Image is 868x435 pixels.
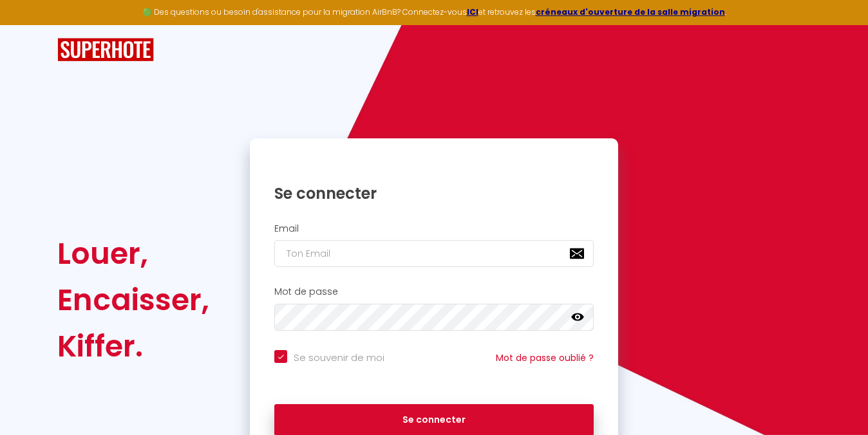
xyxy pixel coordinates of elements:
[57,323,209,369] div: Kiffer.
[274,223,594,234] h2: Email
[496,351,594,364] a: Mot de passe oublié ?
[274,240,594,267] input: Ton Email
[274,286,594,297] h2: Mot de passe
[467,6,478,17] a: ICI
[57,277,209,323] div: Encaisser,
[536,6,725,17] a: créneaux d'ouverture de la salle migration
[57,230,209,277] div: Louer,
[10,5,49,44] button: Ouvrir le widget de chat LiveChat
[57,38,154,62] img: SuperHote logo
[274,183,594,203] h1: Se connecter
